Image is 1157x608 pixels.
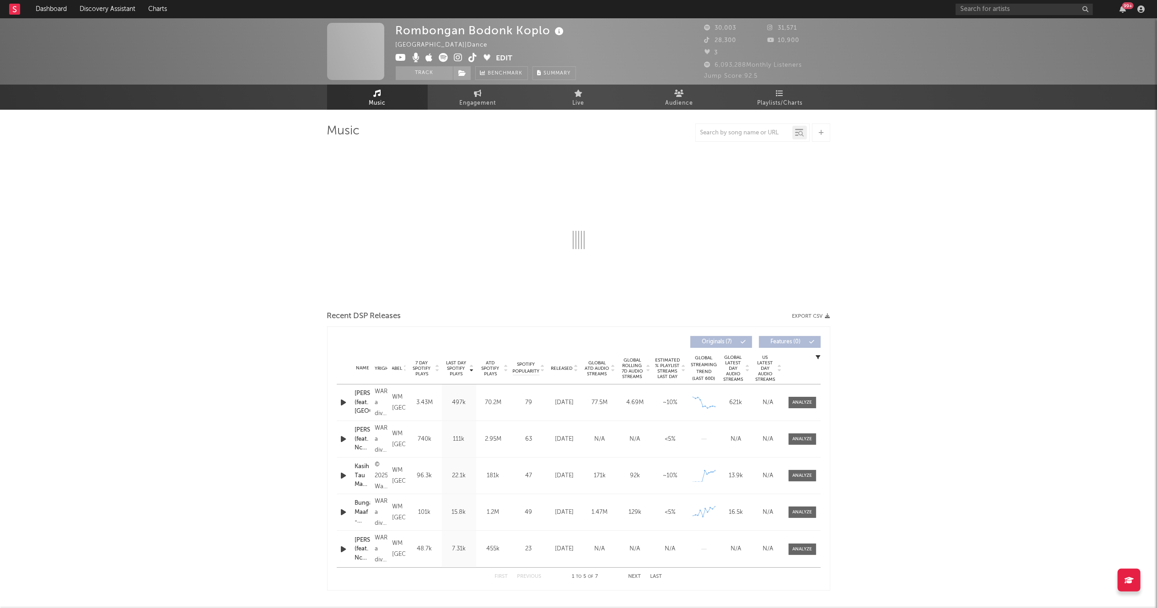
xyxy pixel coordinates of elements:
div: 49 [513,508,545,517]
div: N/A [754,471,782,480]
button: Track [396,66,453,80]
div: 455k [479,544,508,554]
span: Jump Score: 92.5 [705,73,758,79]
span: Last Day Spotify Plays [444,360,468,377]
div: 16.5k [722,508,750,517]
button: Next [629,574,641,579]
div: 1 5 7 [560,571,610,582]
button: First [495,574,508,579]
span: Playlists/Charts [757,98,802,109]
a: [PERSON_NAME] (feat. Ncum) - Sped Up Version [355,536,371,563]
span: Originals ( 7 ) [696,339,738,345]
div: N/A [585,435,615,444]
button: Last [651,574,662,579]
div: WARKOP, a division of Warner Music Indonesia, © 2025 Warner Music Indonesia [375,386,387,419]
div: Rombongan Bodonk Koplo [396,23,566,38]
div: N/A [655,544,686,554]
div: 7.31k [444,544,474,554]
div: 181k [479,471,508,480]
a: [PERSON_NAME] (feat. Ncum) - Maman Fvndy Remix [355,426,371,453]
div: 79 [513,398,545,407]
div: N/A [754,435,782,444]
span: 31,571 [767,25,797,31]
span: ATD Spotify Plays [479,360,503,377]
span: 7 Day Spotify Plays [410,360,434,377]
div: N/A [585,544,615,554]
span: Global ATD Audio Streams [585,360,610,377]
button: Previous [517,574,542,579]
a: Live [528,85,629,110]
div: 99 + [1122,2,1134,9]
div: WM [GEOGRAPHIC_DATA] [392,465,405,487]
button: Export CSV [792,314,830,319]
span: Global Latest Day Audio Streams [722,355,744,382]
button: Summary [533,66,576,80]
span: 30,003 [705,25,737,31]
span: US Latest Day Audio Streams [754,355,776,382]
input: Search by song name or URL [696,129,792,137]
span: to [576,575,581,579]
div: 23 [513,544,545,554]
div: N/A [620,435,651,444]
div: 22.1k [444,471,474,480]
span: 10,900 [767,37,799,43]
div: 111k [444,435,474,444]
div: 129k [620,508,651,517]
div: 2.95M [479,435,508,444]
div: 63 [513,435,545,444]
div: [DATE] [549,508,580,517]
div: [DATE] [549,398,580,407]
span: Features ( 0 ) [765,339,807,345]
div: N/A [754,544,782,554]
div: N/A [620,544,651,554]
a: Playlists/Charts [730,85,830,110]
a: [PERSON_NAME] (feat. [GEOGRAPHIC_DATA]) [355,389,371,416]
div: 96.3k [410,471,440,480]
a: Bunga Maaf - Koplo Version [355,499,371,526]
div: WM [GEOGRAPHIC_DATA] [392,538,405,560]
span: Copyright [365,366,392,371]
div: N/A [754,508,782,517]
a: Kasih Tau Mama ([PERSON_NAME]) [355,462,371,489]
div: WARKOP, a division of Warner Music Indonesia, © 2025 Warner Music Indonesia [375,423,387,456]
span: 28,300 [705,37,737,43]
div: 1.2M [479,508,508,517]
span: Music [369,98,386,109]
div: 77.5M [585,398,615,407]
div: 171k [585,471,615,480]
button: Originals(7) [690,336,752,348]
div: © 2025 Warner Music Indonesia [375,459,387,492]
div: 92k [620,471,651,480]
span: 3 [705,50,718,56]
span: Engagement [460,98,496,109]
span: Benchmark [488,68,523,79]
span: Audience [665,98,693,109]
div: 740k [410,435,440,444]
div: 101k [410,508,440,517]
button: Edit [496,53,513,64]
div: [DATE] [549,435,580,444]
div: 4.69M [620,398,651,407]
div: 48.7k [410,544,440,554]
input: Search for artists [956,4,1093,15]
div: 3.43M [410,398,440,407]
a: Engagement [428,85,528,110]
div: [DATE] [549,544,580,554]
span: 6,093,288 Monthly Listeners [705,62,802,68]
button: Features(0) [759,336,821,348]
button: 99+ [1119,5,1126,13]
div: N/A [722,435,750,444]
div: WM [GEOGRAPHIC_DATA] [392,501,405,523]
div: N/A [754,398,782,407]
div: 15.8k [444,508,474,517]
div: <5% [655,435,686,444]
div: ~ 10 % [655,471,686,480]
div: [DATE] [549,471,580,480]
a: Music [327,85,428,110]
div: <5% [655,508,686,517]
div: WARKOP, a division of Warner Music Indonesia, © 2025 Warner Music Indonesia [375,496,387,529]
